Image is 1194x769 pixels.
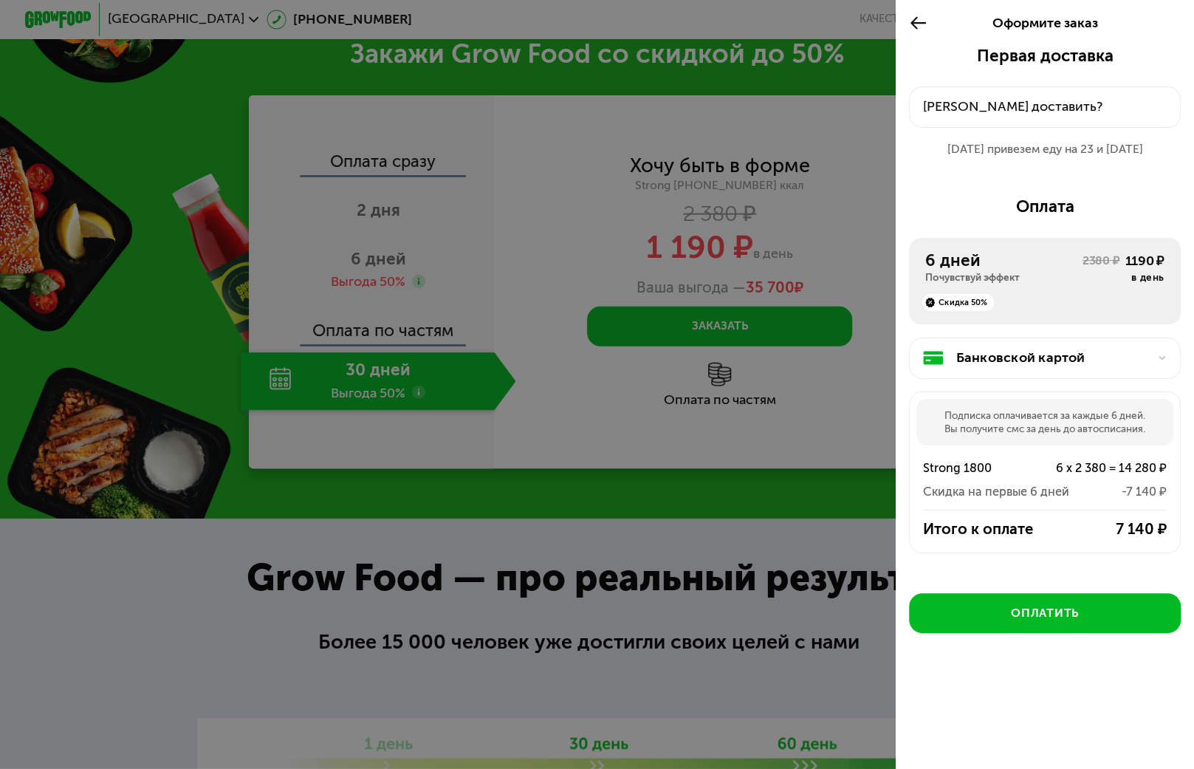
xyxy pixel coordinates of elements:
[1011,605,1078,621] div: Оплатить
[909,47,1181,66] div: Первая доставка
[1057,519,1167,539] div: 7 140 ₽
[923,97,1167,117] div: [PERSON_NAME] доставить?
[1020,459,1167,479] div: 6 x 2 380 = 14 280 ₽
[1125,251,1164,271] div: 1190 ₽
[1125,271,1164,284] div: в день
[923,482,1069,502] div: Скидка на первые 6 дней
[909,197,1181,217] div: Оплата
[923,459,1020,479] div: Strong 1800
[909,86,1181,128] button: [PERSON_NAME] доставить?
[992,15,1097,31] span: Оформите заказ
[925,251,1082,271] div: 6 дней
[1069,482,1167,502] div: -7 140 ₽
[1082,253,1119,284] div: 2380 ₽
[922,294,994,310] div: Скидка 50%
[909,593,1181,633] button: Оплатить
[909,141,1181,157] div: [DATE] привезем еду на 23 и [DATE]
[925,271,1082,284] div: Почувствуй эффект
[916,399,1173,445] div: Подписка оплачивается за каждые 6 дней. Вы получите смс за день до автосписания.
[923,519,1057,539] div: Итого к оплате
[956,348,1147,368] div: Банковской картой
